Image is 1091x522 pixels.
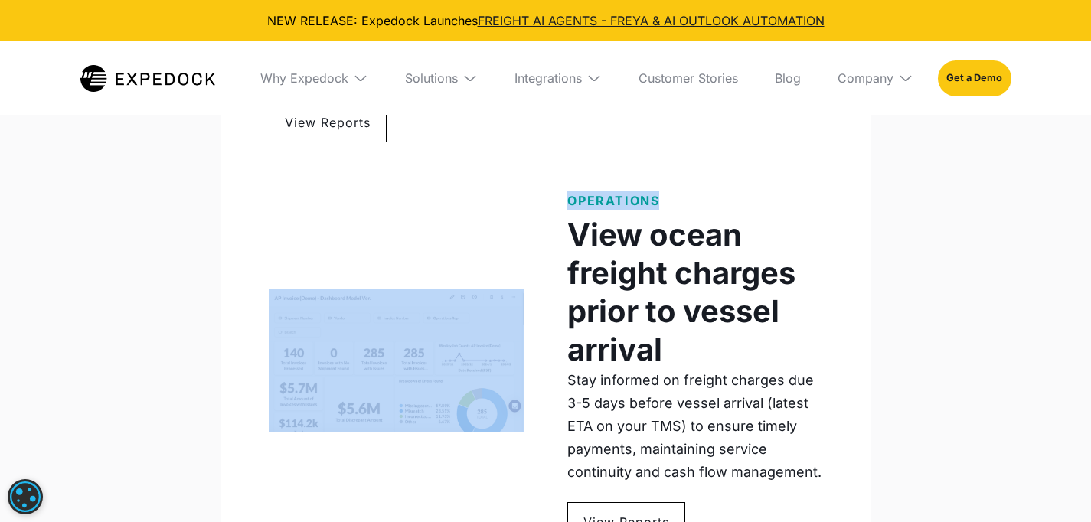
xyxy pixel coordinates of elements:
[567,369,822,484] p: Stay informed on freight charges due 3-5 days before vessel arrival (latest ETA on your TMS) to e...
[269,103,387,142] a: View Reports
[12,12,1079,29] div: NEW RELEASE: Expedock Launches
[514,70,582,86] div: Integrations
[763,41,813,115] a: Blog
[260,70,348,86] div: Why Expedock
[828,357,1091,522] iframe: Chat Widget
[567,191,659,210] p: OPERATIONS
[825,41,926,115] div: Company
[567,216,822,369] h1: View ocean freight charges prior to vessel arrival
[626,41,750,115] a: Customer Stories
[405,70,458,86] div: Solutions
[285,115,371,130] span: View Reports
[248,41,381,115] div: Why Expedock
[393,41,490,115] div: Solutions
[938,60,1011,96] a: Get a Demo
[838,70,893,86] div: Company
[478,13,825,28] a: FREIGHT AI AGENTS - FREYA & AI OUTLOOK AUTOMATION
[502,41,614,115] div: Integrations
